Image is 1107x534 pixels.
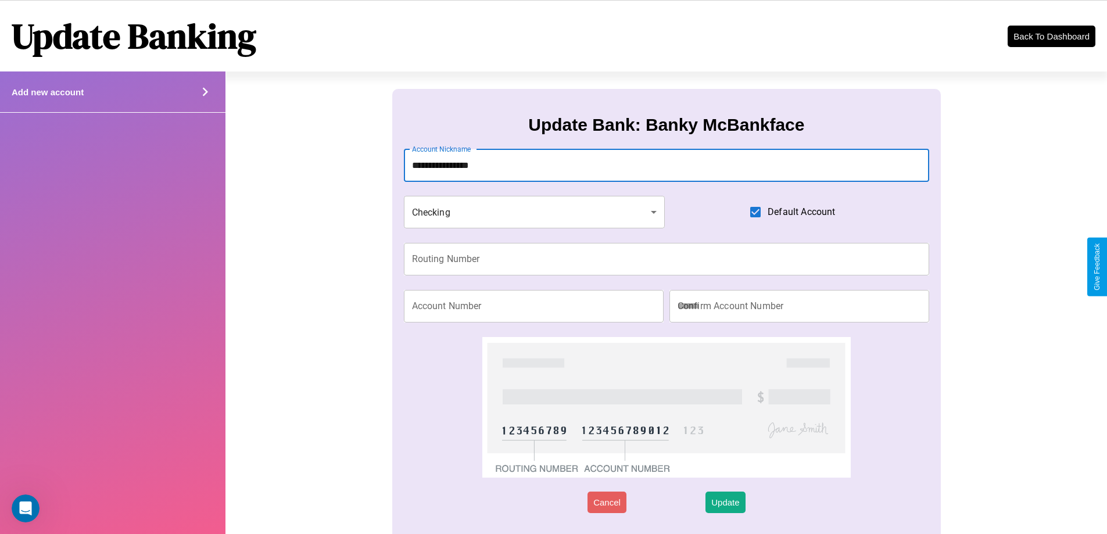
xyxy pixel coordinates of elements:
img: check [482,337,850,478]
button: Back To Dashboard [1008,26,1095,47]
iframe: Intercom live chat [12,494,40,522]
label: Account Nickname [412,144,471,154]
button: Cancel [587,492,626,513]
div: Checking [404,196,665,228]
div: Give Feedback [1093,243,1101,291]
h4: Add new account [12,87,84,97]
h3: Update Bank: Banky McBankface [528,115,804,135]
button: Update [705,492,745,513]
h1: Update Banking [12,12,256,60]
span: Default Account [768,205,835,219]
